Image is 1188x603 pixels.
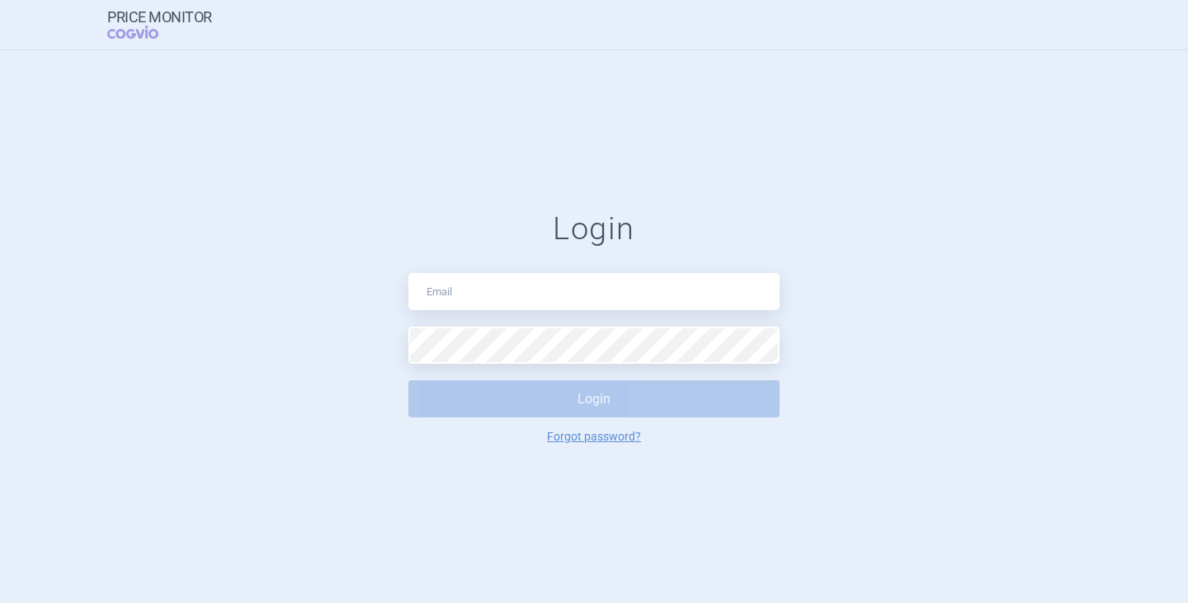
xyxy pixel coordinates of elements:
[107,26,181,39] span: COGVIO
[547,431,641,442] a: Forgot password?
[408,210,780,248] h1: Login
[408,273,780,310] input: Email
[107,9,212,26] strong: Price Monitor
[408,380,780,417] button: Login
[107,9,212,40] a: Price MonitorCOGVIO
